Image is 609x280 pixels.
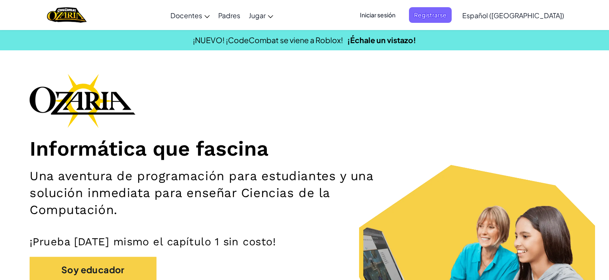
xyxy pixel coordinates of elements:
span: Jugar [249,11,266,20]
img: Home [47,6,86,24]
p: ¡Prueba [DATE] mismo el capítulo 1 sin costo! [30,235,579,249]
span: Docentes [170,11,202,20]
button: Iniciar sesión [355,7,401,23]
a: Ozaria by CodeCombat logo [47,6,86,24]
a: ¡Échale un vistazo! [347,35,416,45]
a: Español ([GEOGRAPHIC_DATA]) [458,4,568,27]
img: Ozaria branding logo [30,74,135,128]
h1: Informática que fascina [30,136,579,161]
a: Padres [214,4,244,27]
h2: Una aventura de programación para estudiantes y una solución inmediata para enseñar Ciencias de l... [30,167,398,218]
span: Español ([GEOGRAPHIC_DATA]) [462,11,564,20]
span: ¡NUEVO! ¡CodeCombat se viene a Roblox! [193,35,343,45]
button: Registrarse [409,7,452,23]
a: Docentes [166,4,214,27]
a: Jugar [244,4,277,27]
